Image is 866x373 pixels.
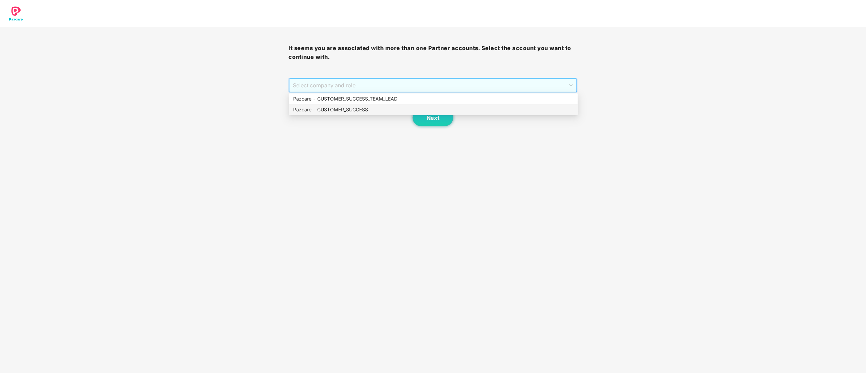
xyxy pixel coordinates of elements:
[289,44,578,61] h3: It seems you are associated with more than one Partner accounts. Select the account you want to c...
[293,79,573,92] span: Select company and role
[289,104,578,115] div: Pazcare - CUSTOMER_SUCCESS
[413,109,453,126] button: Next
[293,95,574,103] div: Pazcare - CUSTOMER_SUCCESS_TEAM_LEAD
[293,106,574,113] div: Pazcare - CUSTOMER_SUCCESS
[427,115,439,121] span: Next
[289,93,578,104] div: Pazcare - CUSTOMER_SUCCESS_TEAM_LEAD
